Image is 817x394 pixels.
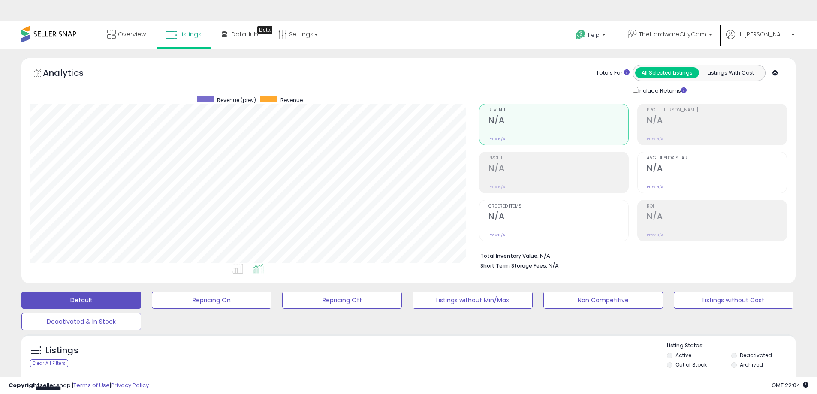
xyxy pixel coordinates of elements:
div: Include Returns [626,85,697,95]
h2: N/A [647,115,787,127]
small: Prev: N/A [647,232,663,238]
span: DataHub [231,30,258,39]
span: Revenue (prev) [217,96,256,104]
h2: N/A [647,163,787,175]
h2: N/A [488,163,628,175]
a: Overview [101,21,152,47]
a: Listings [160,21,208,47]
button: Repricing On [152,292,271,309]
label: Active [675,352,691,359]
span: Revenue [488,108,628,113]
small: Prev: N/A [647,184,663,189]
div: Totals For [596,69,630,77]
small: Prev: N/A [647,136,663,141]
span: Help [588,31,600,39]
a: Help [569,23,614,49]
h5: Analytics [43,67,100,81]
div: Tooltip anchor [257,26,272,34]
span: TheHardwareCityCom [639,30,706,39]
div: seller snap | | [9,382,149,390]
label: Deactivated [740,352,772,359]
span: Overview [118,30,146,39]
h2: N/A [647,211,787,223]
small: Prev: N/A [488,232,505,238]
span: ROI [647,204,787,209]
span: 2025-09-16 22:04 GMT [772,381,808,389]
button: Deactivated & In Stock [21,313,141,330]
strong: Copyright [9,381,40,389]
small: Prev: N/A [488,184,505,189]
button: Repricing Off [282,292,402,309]
label: Out of Stock [675,361,707,368]
h2: N/A [488,115,628,127]
label: Archived [740,361,763,368]
span: Listings [179,30,202,39]
span: Revenue [280,96,303,104]
span: Profit [488,156,628,161]
p: Listing States: [667,342,796,350]
button: Listings without Min/Max [413,292,532,309]
i: Get Help [575,29,586,40]
span: Profit [PERSON_NAME] [647,108,787,113]
button: Listings without Cost [674,292,793,309]
h5: Listings [45,345,78,357]
a: Hi [PERSON_NAME] [726,30,795,49]
button: All Selected Listings [635,67,699,78]
span: Avg. Buybox Share [647,156,787,161]
span: N/A [549,262,559,270]
div: Clear All Filters [30,359,68,367]
button: Default [21,292,141,309]
h2: N/A [488,211,628,223]
a: Settings [272,21,324,47]
span: Hi [PERSON_NAME] [737,30,789,39]
button: Listings With Cost [699,67,763,78]
span: Ordered Items [488,204,628,209]
button: Non Competitive [543,292,663,309]
a: TheHardwareCityCom [621,21,719,49]
b: Short Term Storage Fees: [480,262,547,269]
b: Total Inventory Value: [480,252,539,259]
small: Prev: N/A [488,136,505,141]
a: DataHub [215,21,265,47]
li: N/A [480,250,781,260]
